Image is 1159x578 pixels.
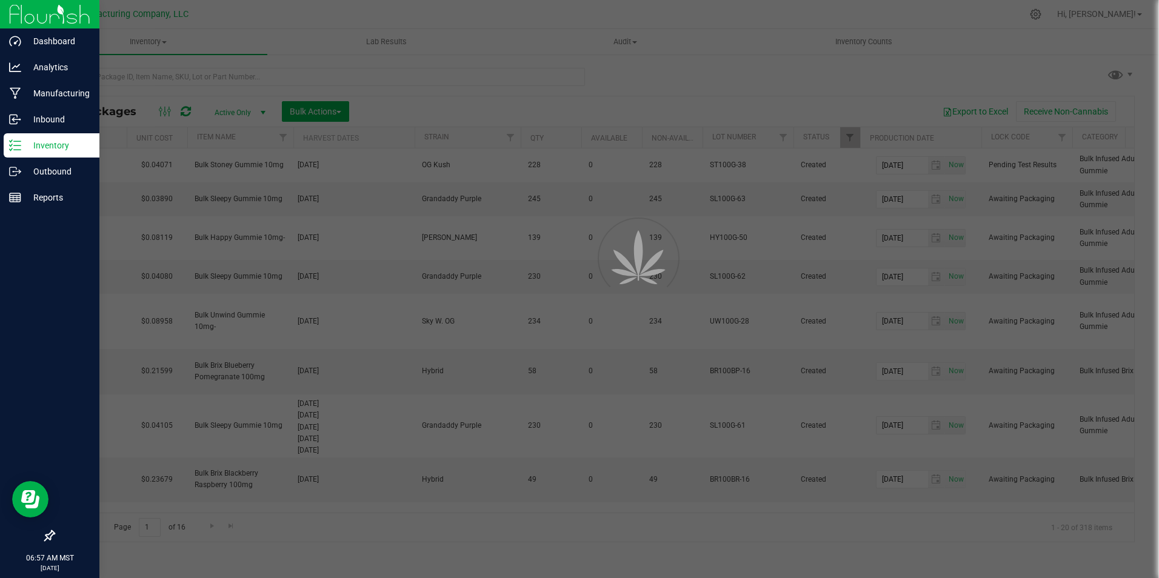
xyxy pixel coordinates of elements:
[9,139,21,151] inline-svg: Inventory
[9,113,21,125] inline-svg: Inbound
[21,112,94,127] p: Inbound
[21,86,94,101] p: Manufacturing
[21,164,94,179] p: Outbound
[12,481,48,517] iframe: Resource center
[5,553,94,563] p: 06:57 AM MST
[9,87,21,99] inline-svg: Manufacturing
[9,165,21,178] inline-svg: Outbound
[9,61,21,73] inline-svg: Analytics
[21,60,94,75] p: Analytics
[21,138,94,153] p: Inventory
[9,191,21,204] inline-svg: Reports
[9,35,21,47] inline-svg: Dashboard
[5,563,94,573] p: [DATE]
[21,190,94,205] p: Reports
[21,34,94,48] p: Dashboard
